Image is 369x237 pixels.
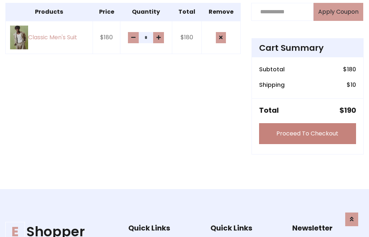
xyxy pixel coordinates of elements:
h5: Newsletter [292,224,364,232]
span: 190 [344,105,356,115]
h6: $ [347,81,356,88]
th: Total [172,3,201,21]
h5: Total [259,106,279,115]
span: 10 [351,81,356,89]
h6: Shipping [259,81,285,88]
th: Price [93,3,120,21]
h5: Quick Links [128,224,200,232]
button: Apply Coupon [314,3,363,21]
h5: Quick Links [210,224,282,232]
a: Classic Men's Suit [10,26,88,50]
h4: Cart Summary [259,43,356,53]
h5: $ [339,106,356,115]
span: 180 [347,65,356,73]
td: $180 [93,21,120,54]
th: Products [6,3,93,21]
th: Quantity [120,3,172,21]
a: Proceed To Checkout [259,123,356,144]
th: Remove [201,3,240,21]
h6: $ [343,66,356,73]
td: $180 [172,21,201,54]
h6: Subtotal [259,66,285,73]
